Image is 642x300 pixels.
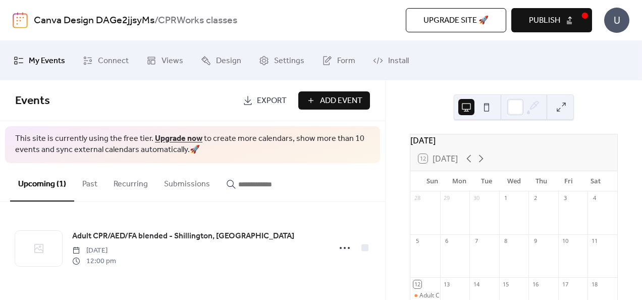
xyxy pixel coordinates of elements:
img: logo [13,12,28,28]
button: Recurring [105,163,156,201]
div: Thu [527,171,555,191]
span: Settings [274,53,304,69]
span: Connect [98,53,129,69]
a: Design [193,45,249,76]
span: Events [15,90,50,112]
button: Publish [511,8,592,32]
span: Publish [529,15,560,27]
span: [DATE] [72,245,116,256]
div: 28 [413,194,421,202]
button: Past [74,163,105,201]
div: 16 [531,280,539,288]
a: Export [235,91,294,110]
div: 17 [561,280,569,288]
span: 12:00 pm [72,256,116,267]
div: 18 [591,280,598,288]
span: Upgrade site 🚀 [423,15,489,27]
div: 7 [472,237,480,245]
div: 11 [591,237,598,245]
span: This site is currently using the free tier. to create more calendars, show more than 10 events an... [15,133,370,156]
span: Views [162,53,183,69]
div: 15 [502,280,510,288]
button: Add Event [298,91,370,110]
div: 6 [443,237,451,245]
div: Adult CPR/AED/FA blended - Shillington, [GEOGRAPHIC_DATA] [419,291,593,300]
b: / [154,11,158,30]
a: My Events [6,45,73,76]
div: 9 [531,237,539,245]
div: U [604,8,629,33]
span: Design [216,53,241,69]
div: Tue [473,171,500,191]
div: Fri [555,171,582,191]
a: Form [314,45,363,76]
a: Canva Design DAGe2jjsyMs [34,11,154,30]
div: Adult CPR/AED/FA blended - Shillington, PA [410,291,440,300]
div: Mon [446,171,473,191]
div: Sat [582,171,609,191]
div: 14 [472,280,480,288]
span: Add Event [320,95,362,107]
button: Upgrade site 🚀 [406,8,506,32]
a: Upgrade now [155,131,202,146]
div: 2 [531,194,539,202]
div: Wed [500,171,527,191]
span: Install [388,53,409,69]
div: 4 [591,194,598,202]
div: [DATE] [410,134,617,146]
div: 5 [413,237,421,245]
div: 10 [561,237,569,245]
span: Export [257,95,287,107]
div: 30 [472,194,480,202]
a: Views [139,45,191,76]
span: Adult CPR/AED/FA blended - Shillington, [GEOGRAPHIC_DATA] [72,230,294,242]
a: Adult CPR/AED/FA blended - Shillington, [GEOGRAPHIC_DATA] [72,230,294,243]
span: My Events [29,53,65,69]
div: 1 [502,194,510,202]
div: 3 [561,194,569,202]
b: CPRWorks classes [158,11,237,30]
button: Upcoming (1) [10,163,74,202]
div: 8 [502,237,510,245]
div: 12 [413,280,421,288]
a: Install [365,45,416,76]
div: 13 [443,280,451,288]
div: 29 [443,194,451,202]
a: Settings [251,45,312,76]
div: Sun [418,171,446,191]
span: Form [337,53,355,69]
button: Submissions [156,163,218,201]
a: Connect [75,45,136,76]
